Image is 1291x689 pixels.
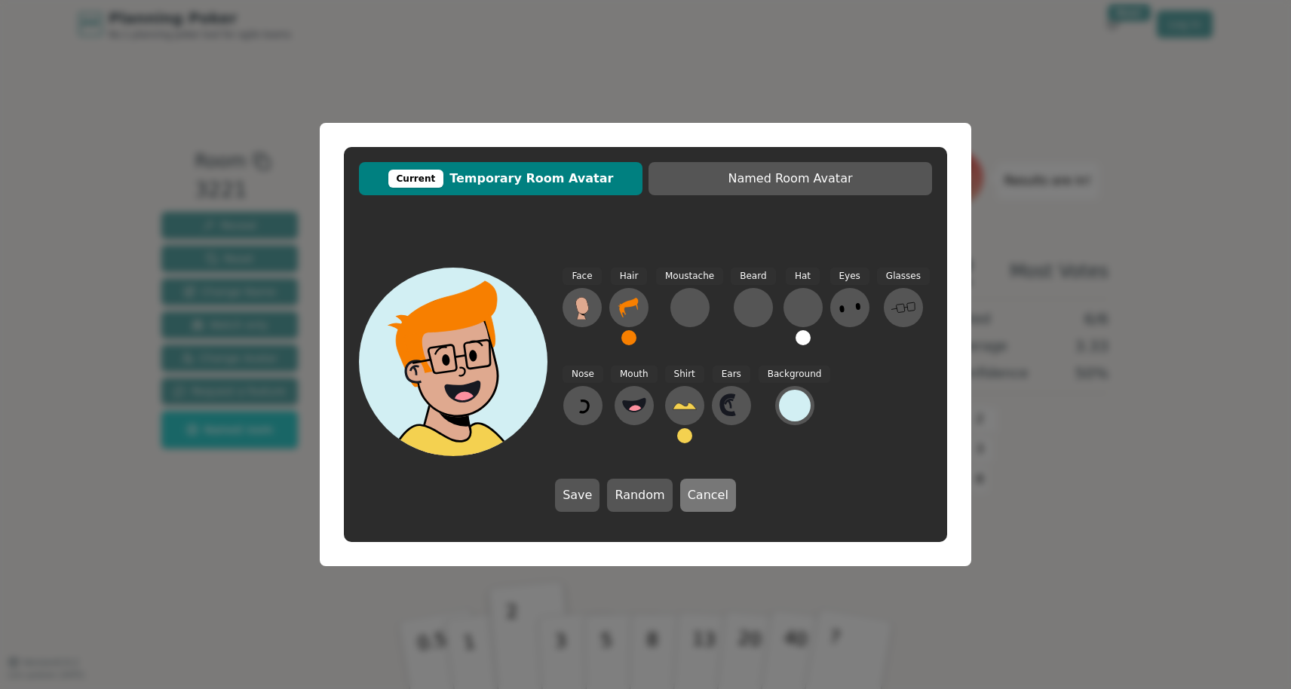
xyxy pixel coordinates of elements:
button: Random [607,479,672,512]
span: Temporary Room Avatar [366,170,635,188]
div: Current [388,170,444,188]
span: Beard [731,268,775,285]
span: Hat [786,268,820,285]
span: Face [563,268,601,285]
span: Glasses [877,268,930,285]
span: Shirt [665,366,704,383]
span: Nose [563,366,603,383]
span: Background [759,366,831,383]
span: Named Room Avatar [656,170,925,188]
span: Mouth [611,366,658,383]
span: Moustache [656,268,723,285]
span: Ears [713,366,750,383]
button: CurrentTemporary Room Avatar [359,162,642,195]
button: Save [555,479,600,512]
span: Eyes [830,268,869,285]
button: Cancel [680,479,736,512]
button: Named Room Avatar [649,162,932,195]
span: Hair [611,268,648,285]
